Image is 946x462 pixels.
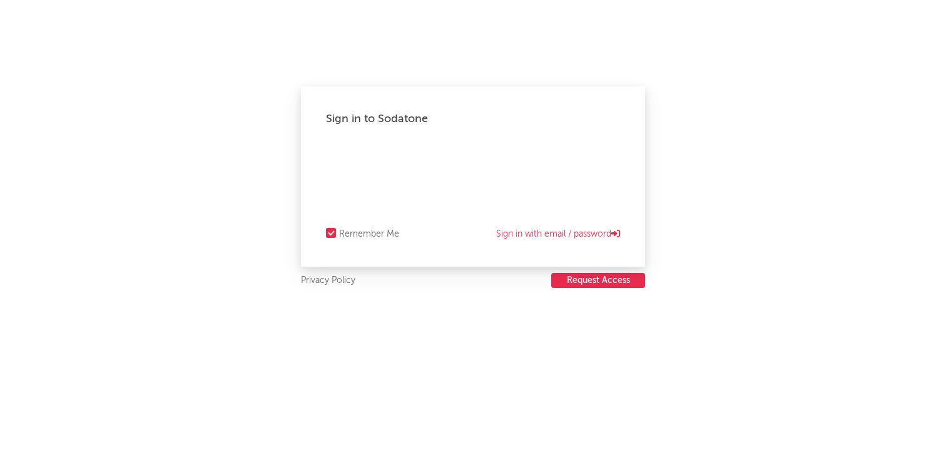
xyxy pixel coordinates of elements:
div: Remember Me [339,227,399,242]
a: Sign in with email / password [496,227,620,242]
div: Sign in to Sodatone [326,111,620,126]
a: Privacy Policy [301,273,355,289]
button: Request Access [551,273,645,288]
